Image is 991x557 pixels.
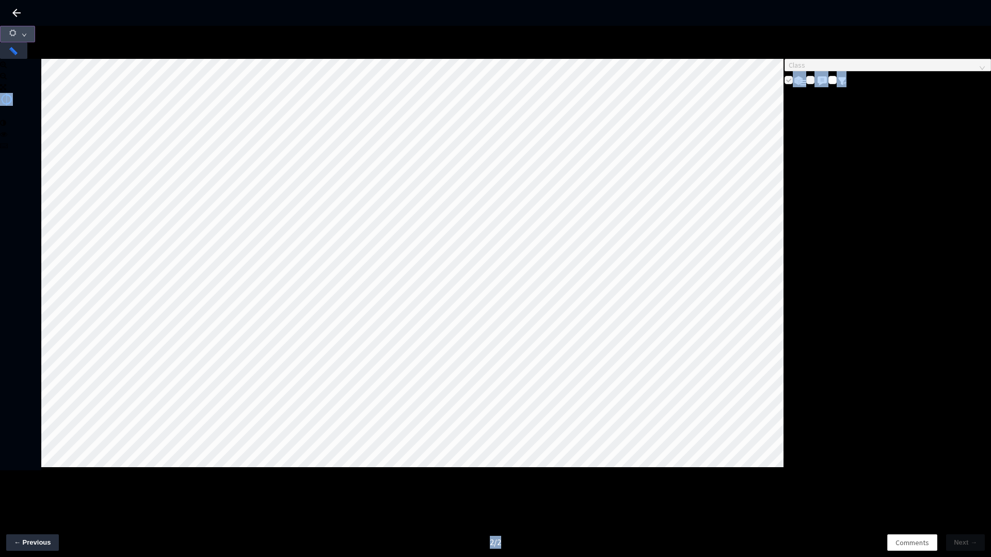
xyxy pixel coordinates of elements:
img: svg+xml;base64,PHN2ZyB3aWR0aD0iMjMiIGhlaWdodD0iMTkiIHZpZXdCb3g9IjAgMCAyMyAxOSIgZmlsbD0ibm9uZSIgeG... [794,76,806,86]
div: 2 / 2 [490,536,501,549]
img: svg+xml;base64,PHN2ZyB4bWxucz0iaHR0cDovL3d3dy53My5vcmcvMjAwMC9zdmciIHdpZHRoPSIxNiIgaGVpZ2h0PSIxNi... [838,77,846,85]
button: Comments [887,534,937,551]
span: Comments [896,537,929,548]
img: svg+xml;base64,PHN2ZyB3aWR0aD0iMjQiIGhlaWdodD0iMjQiIHZpZXdCb3g9IjAgMCAyNCAyNCIgZmlsbD0ibm9uZSIgeG... [816,75,828,87]
button: Next → [946,534,985,551]
span: Class [789,59,987,71]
